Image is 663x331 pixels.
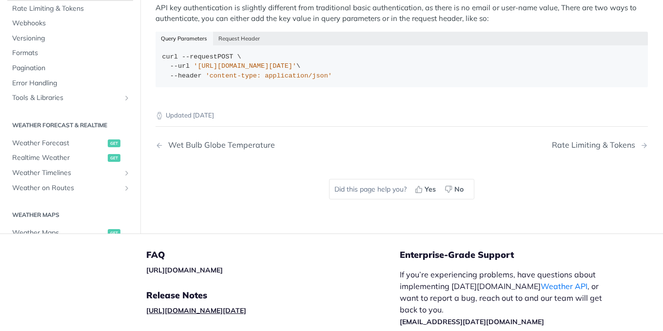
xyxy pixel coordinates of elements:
[163,140,275,150] div: Wet Bulb Globe Temperature
[7,46,133,61] a: Formats
[146,290,400,301] h5: Release Notes
[162,53,178,60] span: curl
[7,61,133,76] a: Pagination
[123,95,131,102] button: Show subpages for Tools & Libraries
[12,78,131,88] span: Error Handling
[7,1,133,16] a: Rate Limiting & Tokens
[123,169,131,177] button: Show subpages for Weather Timelines
[146,266,223,274] a: [URL][DOMAIN_NAME]
[7,151,133,166] a: Realtime Weatherget
[7,76,133,91] a: Error Handling
[108,139,120,147] span: get
[12,229,105,238] span: Weather Maps
[123,184,131,192] button: Show subpages for Weather on Routes
[441,182,469,196] button: No
[329,179,474,199] div: Did this page help you?
[12,34,131,43] span: Versioning
[213,32,266,45] button: Request Header
[170,72,202,79] span: --header
[156,2,648,24] p: API key authentication is slightly different from traditional basic authentication, as there is n...
[7,121,133,130] h2: Weather Forecast & realtime
[12,94,120,103] span: Tools & Libraries
[162,52,642,81] div: POST \ \
[7,166,133,180] a: Weather TimelinesShow subpages for Weather Timelines
[7,226,133,241] a: Weather Mapsget
[7,91,133,106] a: Tools & LibrariesShow subpages for Tools & Libraries
[400,269,612,327] p: If you’re experiencing problems, have questions about implementing [DATE][DOMAIN_NAME] , or want ...
[400,317,544,326] a: [EMAIL_ADDRESS][DATE][DOMAIN_NAME]
[454,184,464,195] span: No
[170,62,190,70] span: --url
[194,62,296,70] span: '[URL][DOMAIN_NAME][DATE]'
[12,49,131,58] span: Formats
[7,31,133,46] a: Versioning
[156,131,648,159] nav: Pagination Controls
[541,281,587,291] a: Weather API
[552,140,640,150] div: Rate Limiting & Tokens
[7,181,133,195] a: Weather on RoutesShow subpages for Weather on Routes
[182,53,217,60] span: --request
[7,136,133,151] a: Weather Forecastget
[12,154,105,163] span: Realtime Weather
[156,140,367,150] a: Previous Page: Wet Bulb Globe Temperature
[156,111,648,120] p: Updated [DATE]
[7,17,133,31] a: Webhooks
[108,230,120,237] span: get
[12,183,120,193] span: Weather on Routes
[206,72,332,79] span: 'content-type: application/json'
[425,184,436,195] span: Yes
[12,168,120,178] span: Weather Timelines
[146,249,400,261] h5: FAQ
[12,4,131,14] span: Rate Limiting & Tokens
[7,211,133,220] h2: Weather Maps
[552,140,648,150] a: Next Page: Rate Limiting & Tokens
[400,249,628,261] h5: Enterprise-Grade Support
[411,182,441,196] button: Yes
[108,155,120,162] span: get
[146,306,246,315] a: [URL][DOMAIN_NAME][DATE]
[12,19,131,29] span: Webhooks
[12,138,105,148] span: Weather Forecast
[12,64,131,74] span: Pagination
